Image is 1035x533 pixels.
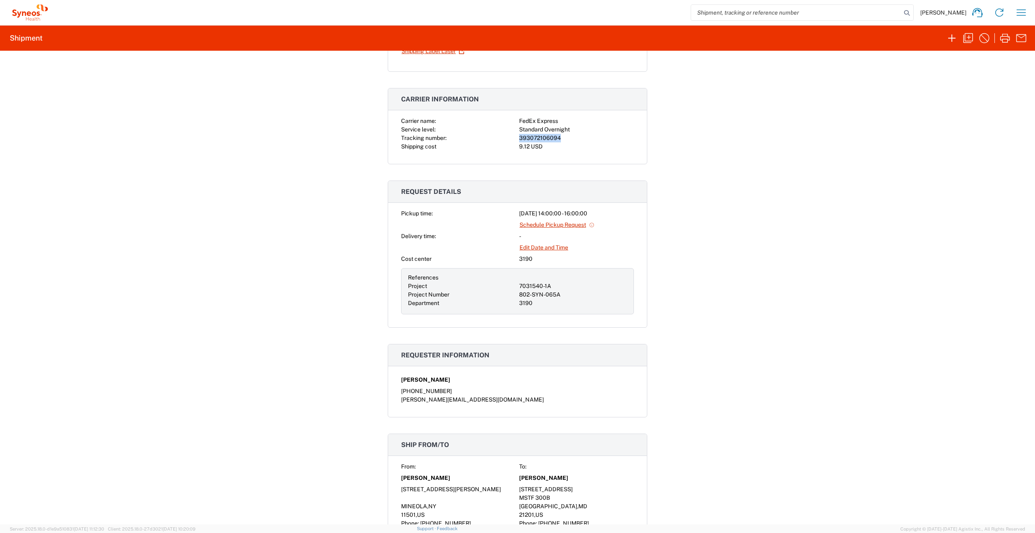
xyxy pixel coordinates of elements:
span: Requester information [401,351,490,359]
h2: Shipment [10,33,43,43]
span: To: [519,463,526,470]
div: Standard Overnight [519,125,634,134]
div: Project [408,282,516,290]
a: Edit Date and Time [519,241,569,255]
span: Tracking number: [401,135,447,141]
span: Shipping cost [401,143,436,150]
div: [PERSON_NAME][EMAIL_ADDRESS][DOMAIN_NAME] [401,395,634,404]
div: [STREET_ADDRESS] [519,485,634,494]
div: Department [408,299,516,307]
span: Copyright © [DATE]-[DATE] Agistix Inc., All Rights Reserved [900,525,1025,533]
div: 3190 [519,299,627,307]
span: , [534,512,535,518]
div: 802-SYN-065A [519,290,627,299]
span: , [427,503,428,509]
div: - [519,232,634,241]
div: 3190 [519,255,634,263]
span: [GEOGRAPHIC_DATA] [519,503,577,509]
span: Carrier name: [401,118,436,124]
span: MD [578,503,587,509]
span: , [416,512,417,518]
a: Shipping Label Laser [401,44,465,58]
a: Feedback [437,526,457,531]
span: US [535,512,543,518]
span: Phone: [401,520,419,527]
span: , [577,503,578,509]
span: Phone: [519,520,537,527]
div: [STREET_ADDRESS][PERSON_NAME] [401,485,516,494]
span: [PERSON_NAME] [401,376,450,384]
input: Shipment, tracking or reference number [691,5,901,20]
span: NY [428,503,436,509]
div: 9.12 USD [519,142,634,151]
span: [PERSON_NAME] [920,9,966,16]
span: MINEOLA [401,503,427,509]
a: Support [417,526,437,531]
span: 11501 [401,512,416,518]
span: From: [401,463,416,470]
span: [PHONE_NUMBER] [538,520,589,527]
div: Project Number [408,290,516,299]
span: [DATE] 10:20:09 [163,527,195,531]
span: [DATE] 11:12:30 [74,527,104,531]
span: Cost center [401,256,432,262]
a: Schedule Pickup Request [519,218,595,232]
span: Request details [401,188,461,196]
div: 7031540-1A [519,282,627,290]
span: Service level: [401,126,436,133]
span: Client: 2025.18.0-27d3021 [108,527,195,531]
span: [PERSON_NAME] [519,474,568,482]
span: Server: 2025.18.0-d1e9a510831 [10,527,104,531]
div: MSTF 300B [519,494,634,502]
div: FedEx Express [519,117,634,125]
div: [DATE] 14:00:00 - 16:00:00 [519,209,634,218]
div: 393072106094 [519,134,634,142]
span: References [408,274,438,281]
div: [PHONE_NUMBER] [401,387,634,395]
span: [PHONE_NUMBER] [420,520,471,527]
span: Carrier information [401,95,479,103]
span: Ship from/to [401,441,449,449]
span: Delivery time: [401,233,436,239]
span: US [417,512,425,518]
span: Pickup time: [401,210,433,217]
span: [PERSON_NAME] [401,474,450,482]
span: 21201 [519,512,534,518]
